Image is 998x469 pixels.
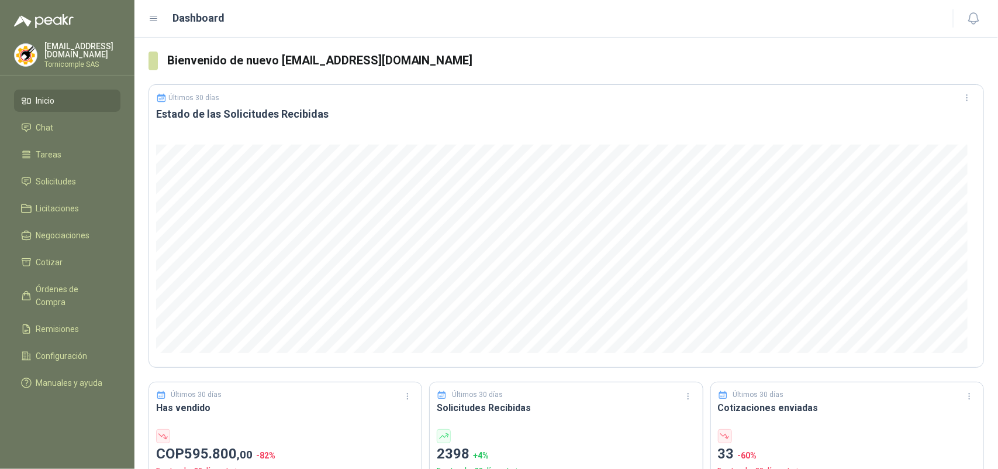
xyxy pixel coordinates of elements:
a: Remisiones [14,318,120,340]
p: 33 [718,443,976,465]
h3: Cotizaciones enviadas [718,400,976,415]
a: Manuales y ayuda [14,372,120,394]
a: Solicitudes [14,170,120,193]
span: Chat [36,121,54,134]
a: Configuración [14,345,120,367]
p: Últimos 30 días [171,389,222,400]
span: Solicitudes [36,175,77,188]
h1: Dashboard [173,10,225,26]
a: Licitaciones [14,197,120,220]
p: COP [156,443,415,465]
p: Tornicomple SAS [44,61,120,68]
p: Últimos 30 días [452,389,503,400]
p: [EMAIL_ADDRESS][DOMAIN_NAME] [44,42,120,59]
span: 595.800 [184,446,253,462]
span: Configuración [36,350,88,362]
p: Últimos 30 días [169,94,220,102]
h3: Estado de las Solicitudes Recibidas [156,107,976,121]
span: Negociaciones [36,229,90,242]
p: 2398 [437,443,695,465]
span: Tareas [36,148,62,161]
span: Remisiones [36,323,80,336]
a: Cotizar [14,251,120,273]
span: -82 % [256,451,275,460]
p: Últimos 30 días [733,389,783,400]
h3: Solicitudes Recibidas [437,400,695,415]
span: Licitaciones [36,202,80,215]
span: + 4 % [473,451,489,460]
span: Manuales y ayuda [36,376,103,389]
a: Negociaciones [14,224,120,247]
span: Cotizar [36,256,63,269]
a: Chat [14,117,120,139]
span: Órdenes de Compra [36,283,109,309]
h3: Has vendido [156,400,415,415]
span: -60 % [738,451,757,460]
a: Órdenes de Compra [14,278,120,313]
span: ,00 [237,448,253,461]
span: Inicio [36,94,55,107]
a: Inicio [14,90,120,112]
img: Company Logo [15,44,37,66]
h3: Bienvenido de nuevo [EMAIL_ADDRESS][DOMAIN_NAME] [167,52,984,70]
img: Logo peakr [14,14,74,28]
a: Tareas [14,143,120,166]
